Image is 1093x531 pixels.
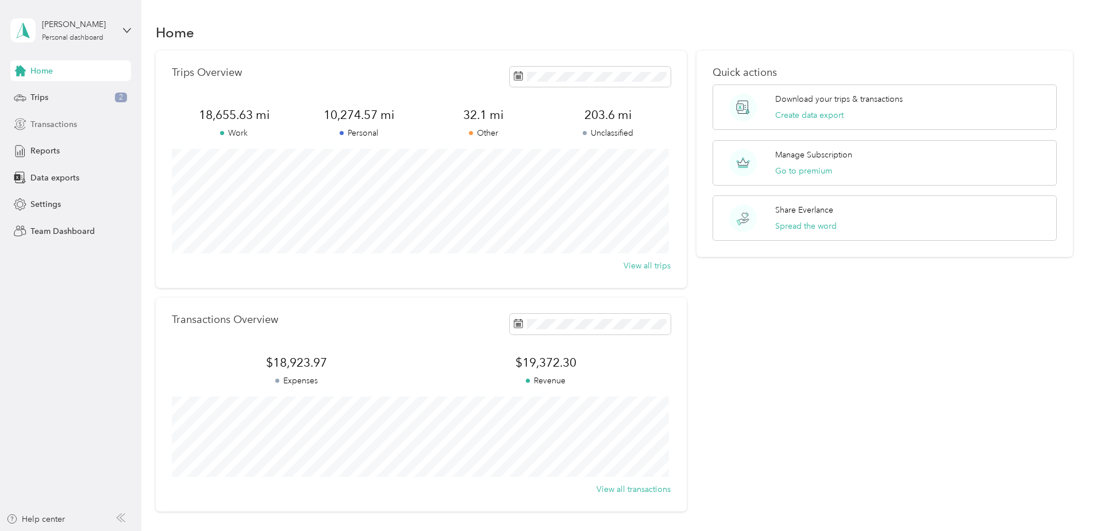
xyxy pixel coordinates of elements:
[775,220,837,232] button: Spread the word
[172,67,242,79] p: Trips Overview
[775,204,833,216] p: Share Everlance
[546,107,671,123] span: 203.6 mi
[30,91,48,103] span: Trips
[421,375,671,387] p: Revenue
[30,225,95,237] span: Team Dashboard
[713,67,1057,79] p: Quick actions
[172,107,297,123] span: 18,655.63 mi
[624,260,671,272] button: View all trips
[775,165,832,177] button: Go to premium
[30,145,60,157] span: Reports
[775,149,852,161] p: Manage Subscription
[30,65,53,77] span: Home
[156,26,194,39] h1: Home
[297,107,421,123] span: 10,274.57 mi
[42,34,103,41] div: Personal dashboard
[30,172,79,184] span: Data exports
[30,198,61,210] span: Settings
[421,107,546,123] span: 32.1 mi
[546,127,671,139] p: Unclassified
[172,314,278,326] p: Transactions Overview
[596,483,671,495] button: View all transactions
[1029,467,1093,531] iframe: Everlance-gr Chat Button Frame
[775,93,903,105] p: Download your trips & transactions
[6,513,65,525] button: Help center
[775,109,844,121] button: Create data export
[42,18,114,30] div: [PERSON_NAME]
[421,127,546,139] p: Other
[172,355,421,371] span: $18,923.97
[172,375,421,387] p: Expenses
[172,127,297,139] p: Work
[297,127,421,139] p: Personal
[115,93,127,103] span: 2
[30,118,77,130] span: Transactions
[421,355,671,371] span: $19,372.30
